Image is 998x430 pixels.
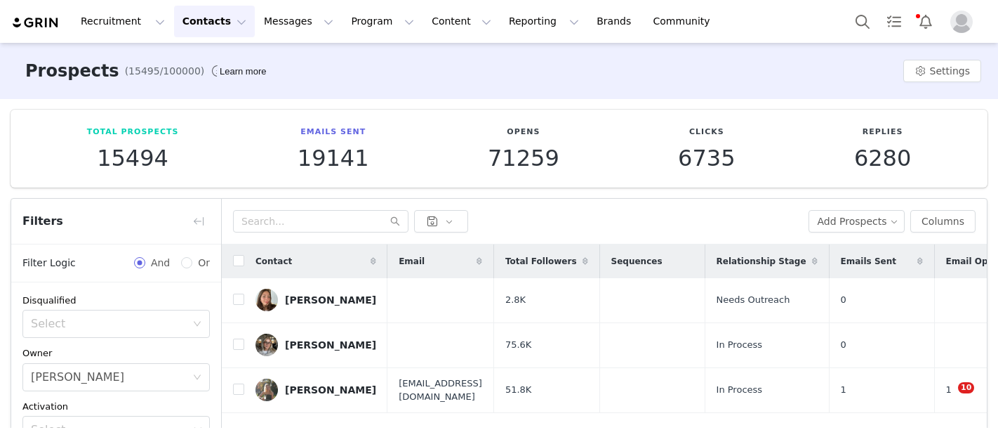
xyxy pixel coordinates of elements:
a: Community [645,6,725,37]
span: Needs Outreach [717,293,790,307]
p: Emails Sent [298,126,369,138]
p: 6735 [678,145,735,171]
button: Messages [255,6,342,37]
span: Sequences [611,255,663,268]
span: 2.8K [505,293,526,307]
span: Relationship Stage [717,255,806,268]
input: Search... [233,210,408,233]
p: 15494 [87,145,179,171]
span: In Process [717,383,763,397]
img: placeholder-profile.jpg [950,11,973,33]
img: becaa74e-72cd-4efb-bba7-508e9f00943f.jpg [255,334,278,356]
button: Reporting [500,6,587,37]
div: Disqualified [22,294,210,308]
span: 75.6K [505,338,531,352]
button: Settings [903,60,981,82]
button: Contacts [174,6,255,37]
button: Search [847,6,878,37]
div: [PERSON_NAME] [285,384,376,396]
div: [PERSON_NAME] [285,339,376,351]
p: Clicks [678,126,735,138]
p: Opens [488,126,559,138]
button: Program [342,6,423,37]
a: Tasks [879,6,910,37]
div: Tooltip anchor [217,65,269,79]
i: icon: search [390,216,400,226]
i: icon: down [193,320,201,330]
span: In Process [717,338,763,352]
span: Total Followers [505,255,577,268]
span: Contact [255,255,292,268]
span: Filters [22,213,63,230]
img: 37f96a3d-c27f-402a-8e23-9add685595b7.jpg [255,289,278,311]
a: [PERSON_NAME] [255,334,376,356]
span: 51.8K [505,383,531,397]
h3: Prospects [25,58,119,84]
img: f4432c03-34c2-4bef-ac3e-de0c2e510a00.jpg [255,379,278,401]
span: And [145,256,175,271]
button: Columns [910,210,976,233]
span: Email [399,255,425,268]
button: Add Prospects [809,210,905,233]
a: Brands [588,6,644,37]
a: [PERSON_NAME] [255,289,376,311]
button: Recruitment [72,6,173,37]
div: Owner [22,346,210,360]
span: 0 [841,293,846,307]
div: Select [31,317,186,331]
span: Or [192,256,210,271]
span: Emails Sent [841,255,896,268]
button: Profile [942,11,987,33]
span: [EMAIL_ADDRESS][DOMAIN_NAME] [399,377,482,404]
button: Notifications [910,6,941,37]
p: Total Prospects [87,126,179,138]
div: [PERSON_NAME] [285,294,376,306]
img: grin logo [11,16,60,30]
span: 10 [958,382,974,393]
iframe: Intercom live chat [929,382,963,416]
span: 0 [841,338,846,352]
a: [PERSON_NAME] [255,379,376,401]
div: Activation [22,400,210,414]
p: 6280 [854,145,911,171]
span: Filter Logic [22,256,76,271]
div: Galya Kangisser [31,364,124,391]
p: Replies [854,126,911,138]
button: Content [423,6,500,37]
span: (15495/100000) [125,64,205,79]
span: 1 [841,383,846,397]
p: 19141 [298,145,369,171]
p: 71259 [488,145,559,171]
